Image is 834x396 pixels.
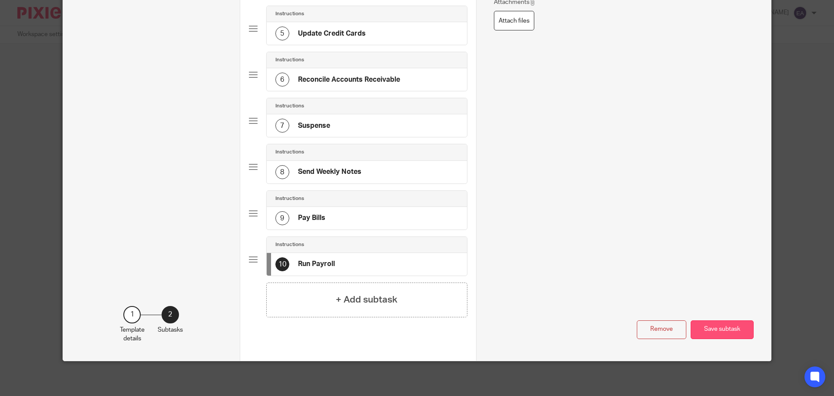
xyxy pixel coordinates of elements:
h4: Suspense [298,121,330,130]
h4: Instructions [275,149,304,156]
div: 6 [275,73,289,87]
label: Attach files [494,11,534,30]
p: Subtasks [158,326,183,334]
h4: Reconcile Accounts Receivable [298,75,400,84]
h4: Run Payroll [298,260,335,269]
div: 7 [275,119,289,133]
h4: Instructions [275,195,304,202]
h4: Send Weekly Notes [298,167,361,176]
h4: + Add subtask [336,293,397,306]
h4: Instructions [275,10,304,17]
div: 2 [162,306,179,323]
h4: Instructions [275,103,304,110]
div: 8 [275,165,289,179]
p: Template details [120,326,145,343]
div: 5 [275,27,289,40]
button: Save subtask [691,320,754,339]
div: 1 [123,306,141,323]
div: 9 [275,211,289,225]
h4: Instructions [275,57,304,63]
h4: Update Credit Cards [298,29,366,38]
h4: Instructions [275,241,304,248]
h4: Pay Bills [298,213,325,223]
button: Remove [637,320,686,339]
div: 10 [275,257,289,271]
